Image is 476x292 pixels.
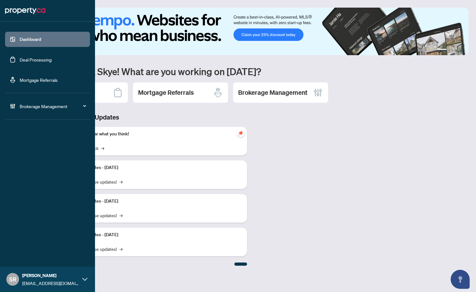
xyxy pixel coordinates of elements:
[20,103,86,110] span: Brokerage Management
[33,113,247,122] h3: Brokerage & Industry Updates
[454,49,457,51] button: 3
[5,6,45,16] img: logo
[9,275,16,284] span: SR
[33,8,468,55] img: Slide 0
[22,272,79,279] span: [PERSON_NAME]
[20,77,58,83] a: Mortgage Referrals
[67,164,242,171] p: Platform Updates - [DATE]
[67,131,242,138] p: We want to hear what you think!
[437,49,447,51] button: 1
[451,270,470,289] button: Open asap
[20,57,52,62] a: Deal Processing
[460,49,462,51] button: 4
[238,88,308,97] h2: Brokerage Management
[33,65,468,77] h1: Welcome back Skye! What are you working on [DATE]?
[20,36,41,42] a: Dashboard
[22,280,79,287] span: [EMAIL_ADDRESS][DOMAIN_NAME]
[67,231,242,238] p: Platform Updates - [DATE]
[237,129,244,137] span: pushpin
[138,88,194,97] h2: Mortgage Referrals
[119,245,123,252] span: →
[449,49,452,51] button: 2
[67,198,242,205] p: Platform Updates - [DATE]
[101,145,104,152] span: →
[119,178,123,185] span: →
[119,212,123,219] span: →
